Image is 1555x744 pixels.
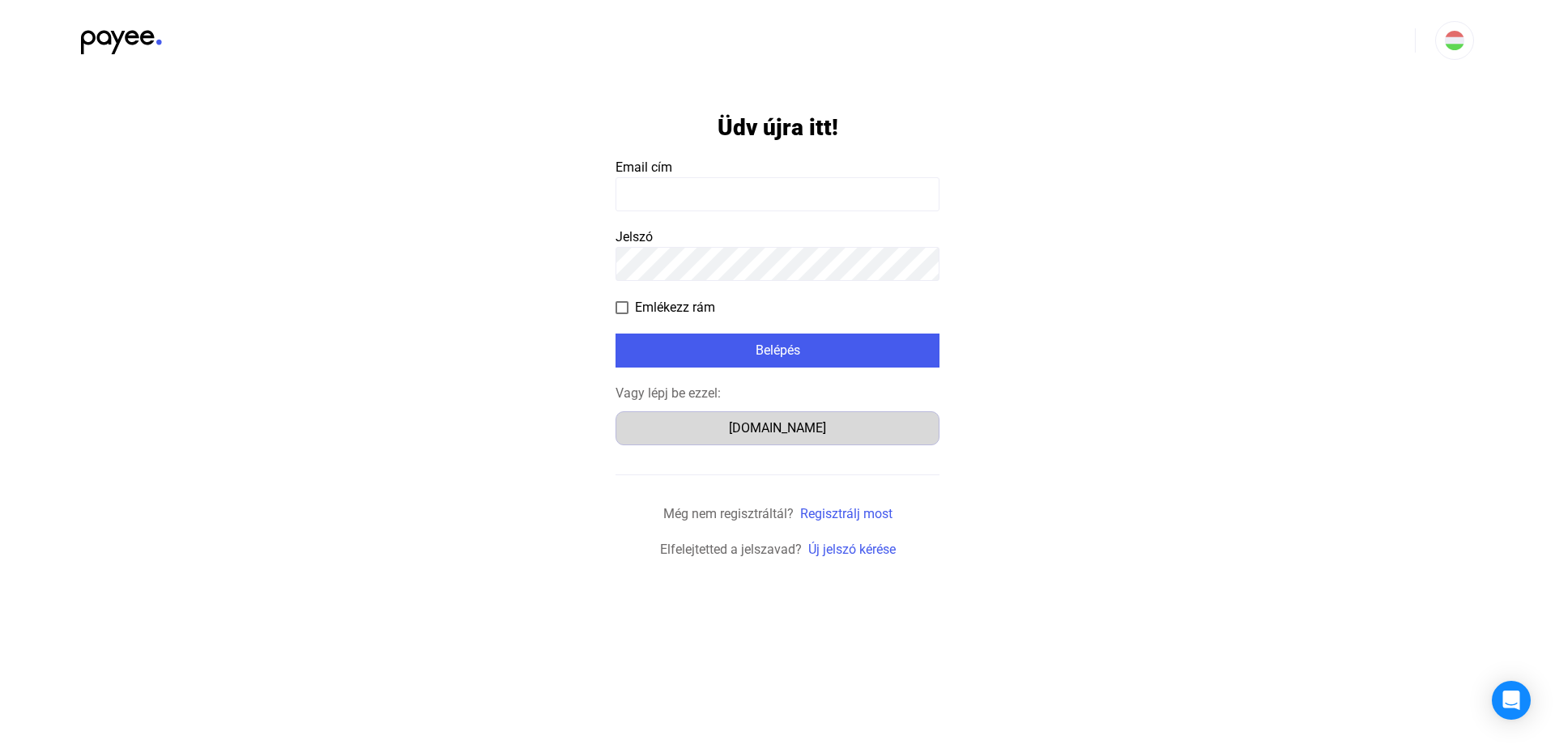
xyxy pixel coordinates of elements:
div: Vagy lépj be ezzel: [616,384,939,403]
span: Jelszó [616,229,653,244]
span: Még nem regisztráltál? [663,506,794,521]
a: Új jelszó kérése [808,542,896,557]
div: Open Intercom Messenger [1492,681,1531,720]
img: HU [1445,31,1464,50]
h1: Üdv újra itt! [718,113,838,142]
button: [DOMAIN_NAME] [616,411,939,445]
span: Emlékezz rám [635,298,715,317]
span: Elfelejtetted a jelszavad? [660,542,802,557]
button: HU [1435,21,1474,60]
button: Belépés [616,334,939,368]
div: Belépés [620,341,935,360]
a: Regisztrálj most [800,506,893,521]
img: black-payee-blue-dot.svg [81,21,162,54]
a: [DOMAIN_NAME] [616,420,939,436]
span: Email cím [616,159,672,175]
div: [DOMAIN_NAME] [621,419,934,438]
